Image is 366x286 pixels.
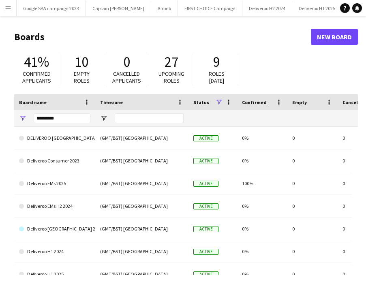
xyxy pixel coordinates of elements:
button: FIRST CHOICE Campaign [178,0,242,16]
button: Captain [PERSON_NAME] [86,0,151,16]
span: Active [193,203,218,209]
div: 0% [237,149,287,172]
div: 0% [237,218,287,240]
div: 0 [287,172,338,194]
a: Deliveroo EMs H2 2024 [19,195,90,218]
a: Deliveroo Consumer 2023 [19,149,90,172]
a: Deliveroo [GEOGRAPHIC_DATA] 2024 [19,218,90,240]
div: 0 [287,149,338,172]
span: 10 [75,53,88,71]
span: Active [193,181,218,187]
span: Active [193,135,218,141]
div: (GMT/BST) [GEOGRAPHIC_DATA] [95,263,188,285]
div: (GMT/BST) [GEOGRAPHIC_DATA] [95,149,188,172]
input: Board name Filter Input [34,113,90,123]
span: Active [193,226,218,232]
span: 41% [24,53,49,71]
span: Status [193,99,209,105]
button: Deliveroo H1 2025 [292,0,342,16]
span: Empty roles [74,70,90,84]
a: Deliveroo H1 2025 [19,263,90,286]
div: 0% [237,127,287,149]
span: 27 [165,53,178,71]
button: Google SBA campaign 2023 [17,0,86,16]
span: Roles [DATE] [209,70,225,84]
span: Active [193,249,218,255]
span: Empty [292,99,307,105]
div: 0 [287,195,338,217]
div: 0% [237,263,287,285]
div: (GMT/BST) [GEOGRAPHIC_DATA] [95,127,188,149]
div: 0 [287,127,338,149]
div: 0% [237,195,287,217]
span: Board name [19,99,47,105]
div: (GMT/BST) [GEOGRAPHIC_DATA] [95,240,188,263]
span: 0 [123,53,130,71]
span: Upcoming roles [158,70,184,84]
span: 9 [213,53,220,71]
span: Active [193,158,218,164]
div: 0 [287,218,338,240]
div: (GMT/BST) [GEOGRAPHIC_DATA] [95,172,188,194]
div: (GMT/BST) [GEOGRAPHIC_DATA] [95,195,188,217]
span: Confirmed [242,99,267,105]
span: Cancelled applicants [112,70,141,84]
a: DELIVEROO [GEOGRAPHIC_DATA] [19,127,90,149]
span: Cancels [342,99,360,105]
h1: Boards [14,31,311,43]
div: (GMT/BST) [GEOGRAPHIC_DATA] [95,218,188,240]
a: Deliveroo EMs 2025 [19,172,90,195]
button: Airbnb [151,0,178,16]
button: Open Filter Menu [100,115,107,122]
a: Deliveroo H1 2024 [19,240,90,263]
span: Timezone [100,99,123,105]
button: Deliveroo H2 2024 [242,0,292,16]
div: 0 [287,263,338,285]
input: Timezone Filter Input [115,113,184,123]
div: 100% [237,172,287,194]
a: New Board [311,29,358,45]
span: Confirmed applicants [22,70,51,84]
span: Active [193,271,218,277]
div: 0 [287,240,338,263]
div: 0% [237,240,287,263]
button: Open Filter Menu [19,115,26,122]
